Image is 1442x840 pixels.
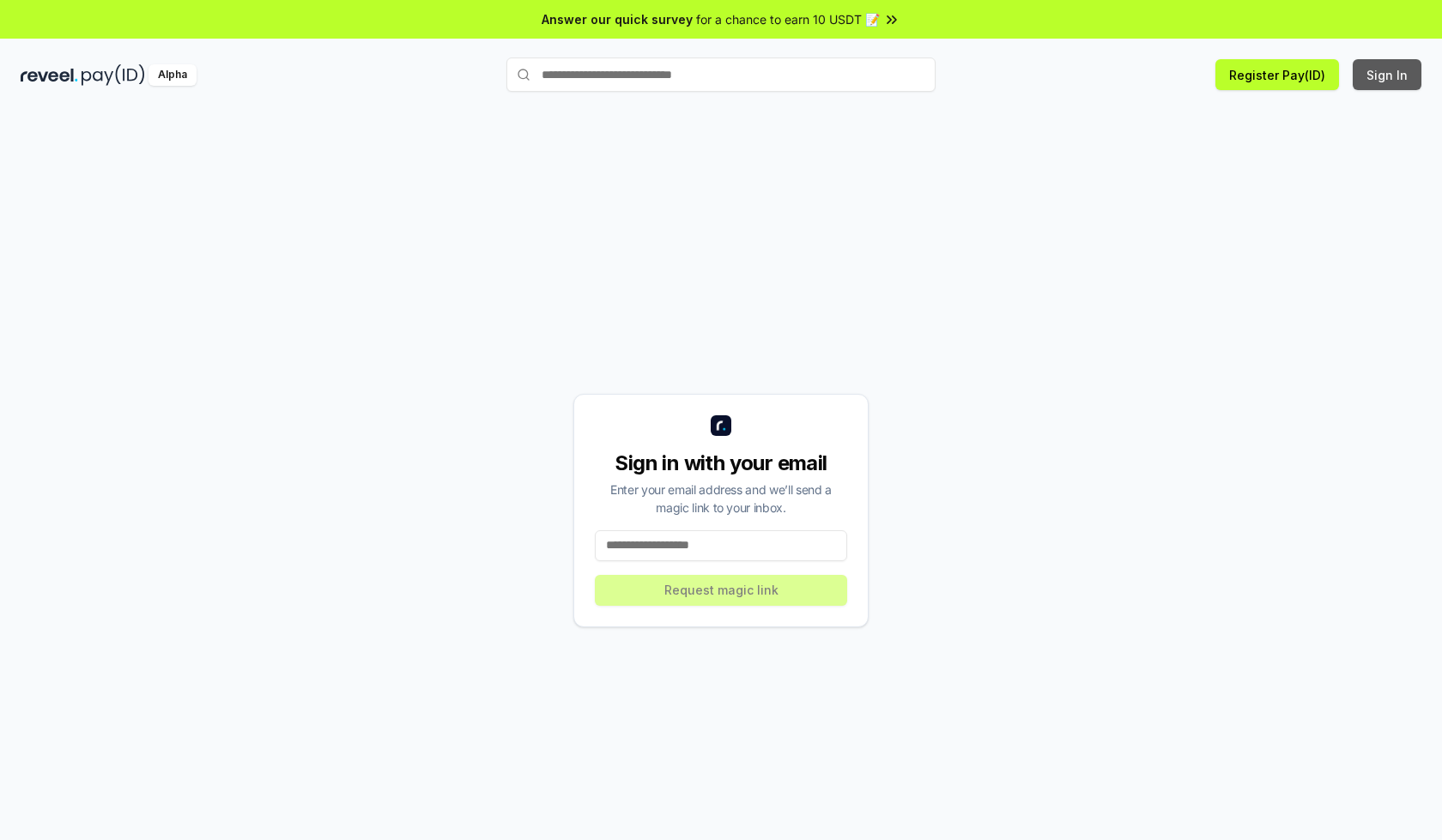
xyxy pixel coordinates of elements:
button: Register Pay(ID) [1215,59,1339,90]
div: Alpha [148,64,197,86]
div: Enter your email address and we’ll send a magic link to your inbox. [595,480,847,517]
span: for a chance to earn 10 USDT 📝 [696,10,880,28]
button: Sign In [1353,59,1421,90]
span: Answer our quick survey [542,10,693,28]
img: pay_id [82,64,145,86]
div: Sign in with your email [595,450,847,477]
img: reveel_dark [21,64,78,86]
img: logo_small [711,415,731,436]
